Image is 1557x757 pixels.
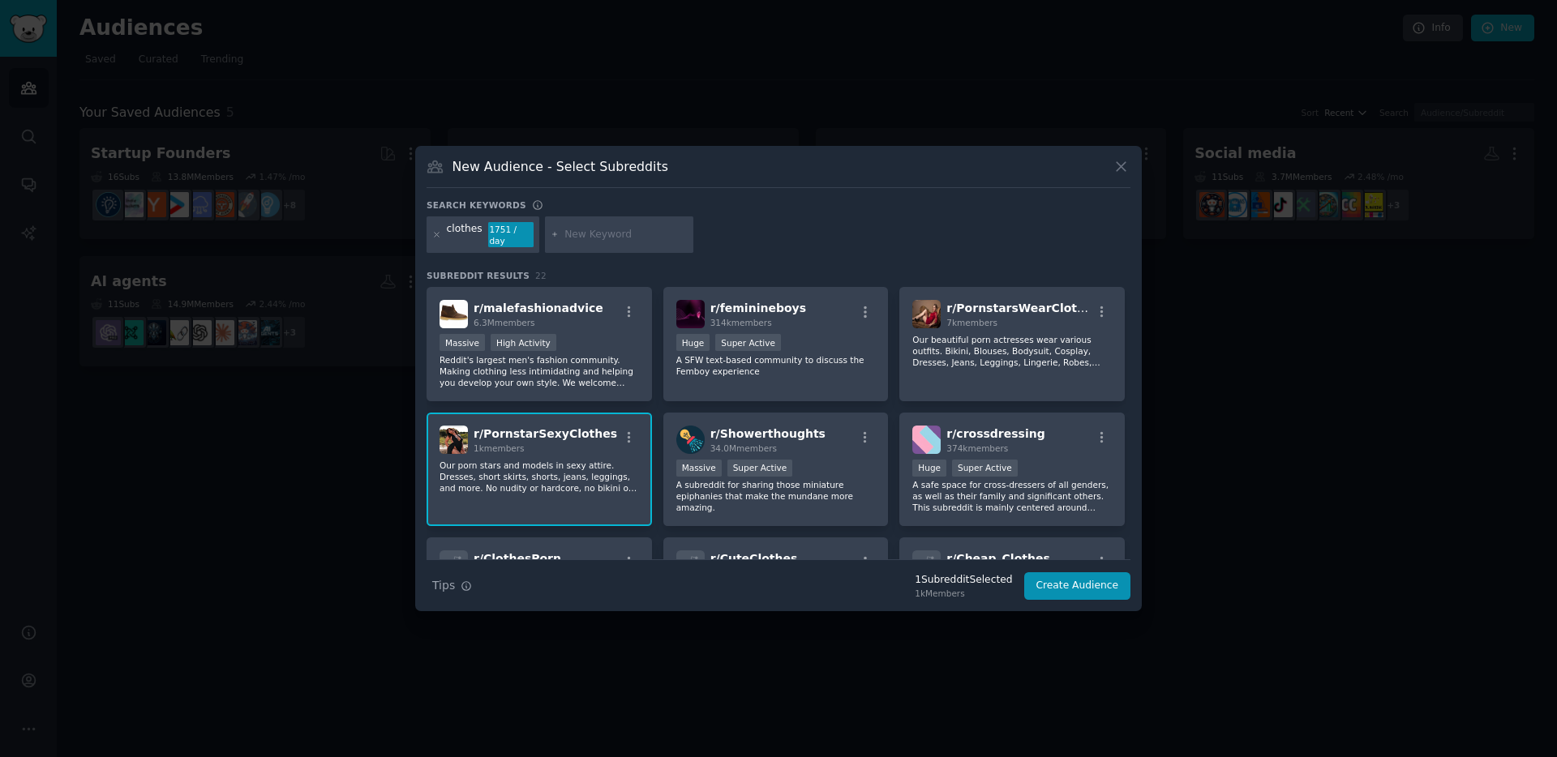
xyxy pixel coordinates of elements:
div: Super Active [952,460,1018,477]
p: Our porn stars and models in sexy attire. Dresses, short skirts, shorts, jeans, leggings, and mor... [440,460,639,494]
div: 1 Subreddit Selected [915,573,1012,588]
p: Reddit's largest men's fashion community. Making clothing less intimidating and helping you devel... [440,354,639,388]
div: Massive [440,334,485,351]
span: r/ CuteClothes [710,552,798,565]
span: 374k members [946,443,1008,453]
span: r/ PornstarSexyClothes [474,427,617,440]
span: r/ PornstarsWearClothes [946,302,1099,314]
span: r/ Cheap_Clothes [946,552,1049,565]
img: crossdressing [912,426,941,454]
span: r/ crossdressing [946,427,1044,440]
div: Huge [912,460,946,477]
img: PornstarSexyClothes [440,426,468,454]
span: r/ ClothesPorn [474,552,561,565]
div: Massive [676,460,722,477]
div: High Activity [491,334,556,351]
div: Super Active [727,460,793,477]
h3: New Audience - Select Subreddits [453,158,668,175]
img: Showerthoughts [676,426,705,454]
button: Tips [427,571,478,600]
span: 6.3M members [474,318,535,327]
img: PornstarsWearClothes [912,300,941,328]
p: A SFW text-based community to discuss the Femboy experience [676,354,876,377]
span: r/ feminineboys [710,302,806,314]
span: 1k members [474,443,525,453]
img: feminineboys [676,300,705,328]
p: A safe space for cross-dressers of all genders, as well as their family and significant others. T... [912,479,1112,513]
input: New Keyword [564,228,688,242]
img: malefashionadvice [440,300,468,328]
div: Huge [676,334,710,351]
span: 314k members [710,318,772,327]
div: Super Active [715,334,781,351]
div: 1751 / day [488,222,534,248]
span: 7k members [946,318,997,327]
button: Create Audience [1024,572,1131,600]
span: 34.0M members [710,443,777,453]
span: Tips [432,577,455,594]
span: Subreddit Results [427,270,530,281]
div: 1k Members [915,588,1012,599]
div: clothes [447,222,483,248]
span: r/ malefashionadvice [474,302,603,314]
p: Our beautiful porn actresses wear various outfits. Bikini, Blouses, Bodysuit, Cosplay, Dresses, J... [912,334,1112,368]
span: 22 [535,271,547,280]
h3: Search keywords [427,199,526,211]
p: A subreddit for sharing those miniature epiphanies that make the mundane more amazing. [676,479,876,513]
span: r/ Showerthoughts [710,427,826,440]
